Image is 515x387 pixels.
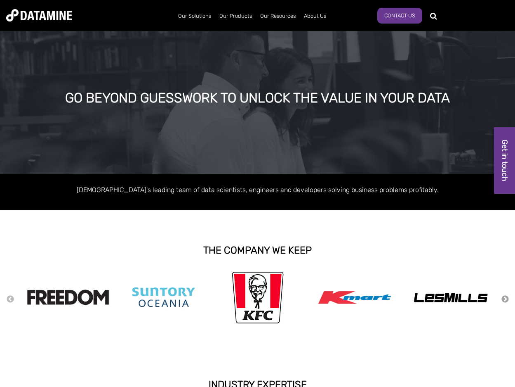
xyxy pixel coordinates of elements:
[501,295,509,304] button: Next
[377,8,422,24] a: Contact us
[409,290,492,305] img: Les Mills Logo
[256,5,300,27] a: Our Resources
[122,274,205,321] img: Suntory Oceania
[314,273,396,322] img: Kmart logo
[6,295,14,304] button: Previous
[27,290,109,305] img: Freedom logo
[215,5,256,27] a: Our Products
[62,91,453,106] div: GO BEYOND GUESSWORK TO UNLOCK THE VALUE IN YOUR DATA
[300,5,330,27] a: About Us
[23,184,493,195] p: [DEMOGRAPHIC_DATA]'s leading team of data scientists, engineers and developers solving business p...
[203,245,312,256] strong: THE COMPANY WE KEEP
[232,270,284,325] img: kfc
[174,5,215,27] a: Our Solutions
[494,127,515,194] a: Get in touch
[6,9,72,21] img: Datamine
